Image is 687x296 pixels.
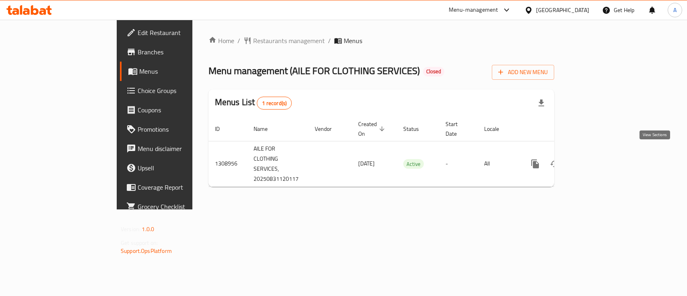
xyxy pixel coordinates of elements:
[449,5,498,15] div: Menu-management
[358,158,375,169] span: [DATE]
[478,141,519,186] td: All
[121,224,140,234] span: Version:
[138,124,225,134] span: Promotions
[120,62,231,81] a: Menus
[138,28,225,37] span: Edit Restaurant
[237,36,240,46] li: /
[142,224,154,234] span: 1.0.0
[120,81,231,100] a: Choice Groups
[439,141,478,186] td: -
[120,23,231,42] a: Edit Restaurant
[328,36,331,46] li: /
[120,120,231,139] a: Promotions
[257,99,291,107] span: 1 record(s)
[120,100,231,120] a: Coupons
[403,124,429,134] span: Status
[208,62,420,80] span: Menu management ( AILE FOR CLOTHING SERVICES )
[484,124,510,134] span: Locale
[243,36,325,46] a: Restaurants management
[208,36,554,46] nav: breadcrumb
[208,117,609,187] table: enhanced table
[138,105,225,115] span: Coupons
[253,36,325,46] span: Restaurants management
[315,124,342,134] span: Vendor
[247,141,308,186] td: AILE FOR CLOTHING SERVICES, 20250831120117
[120,158,231,178] a: Upsell
[121,246,172,256] a: Support.OpsPlatform
[138,182,225,192] span: Coverage Report
[344,36,362,46] span: Menus
[121,238,158,248] span: Get support on:
[446,119,468,139] span: Start Date
[358,119,387,139] span: Created On
[254,124,278,134] span: Name
[423,68,444,75] span: Closed
[215,124,230,134] span: ID
[673,6,677,14] span: A
[519,117,609,141] th: Actions
[138,86,225,95] span: Choice Groups
[120,139,231,158] a: Menu disclaimer
[423,67,444,77] div: Closed
[138,163,225,173] span: Upsell
[120,178,231,197] a: Coverage Report
[526,154,545,174] button: more
[536,6,589,14] div: [GEOGRAPHIC_DATA]
[139,66,225,76] span: Menus
[138,144,225,153] span: Menu disclaimer
[492,65,554,80] button: Add New Menu
[120,197,231,216] a: Grocery Checklist
[532,93,551,113] div: Export file
[138,202,225,211] span: Grocery Checklist
[257,97,292,110] div: Total records count
[403,159,424,169] span: Active
[215,96,292,110] h2: Menus List
[120,42,231,62] a: Branches
[545,154,564,174] button: Change Status
[138,47,225,57] span: Branches
[498,67,548,77] span: Add New Menu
